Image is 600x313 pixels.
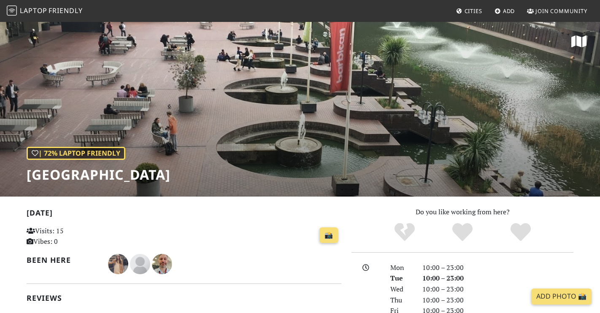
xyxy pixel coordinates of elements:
[492,222,550,243] div: Definitely!
[130,254,150,274] img: blank-535327c66bd565773addf3077783bbfce4b00ec00e9fd257753287c682c7fa38.png
[453,3,486,19] a: Cities
[152,259,172,268] span: Nicholas Wright
[531,289,592,305] a: Add Photo 📸
[385,284,417,295] div: Wed
[7,5,17,16] img: LaptopFriendly
[27,167,170,183] h1: [GEOGRAPHIC_DATA]
[108,254,128,274] img: 4035-fatima.jpg
[49,6,82,15] span: Friendly
[524,3,591,19] a: Join Community
[465,7,482,15] span: Cities
[152,254,172,274] img: 1536-nicholas.jpg
[27,147,125,160] div: | 72% Laptop Friendly
[27,208,341,221] h2: [DATE]
[385,295,417,306] div: Thu
[27,256,98,264] h2: Been here
[417,284,578,295] div: 10:00 – 23:00
[417,295,578,306] div: 10:00 – 23:00
[27,294,341,302] h2: Reviews
[385,273,417,284] div: Tue
[385,262,417,273] div: Mon
[535,7,587,15] span: Join Community
[27,226,125,247] p: Visits: 15 Vibes: 0
[491,3,519,19] a: Add
[417,273,578,284] div: 10:00 – 23:00
[108,259,130,268] span: Fátima González
[376,222,434,243] div: No
[7,4,83,19] a: LaptopFriendly LaptopFriendly
[503,7,515,15] span: Add
[351,207,573,218] p: Do you like working from here?
[130,259,152,268] span: James Lowsley Williams
[319,227,338,243] a: 📸
[433,222,492,243] div: Yes
[417,262,578,273] div: 10:00 – 23:00
[20,6,47,15] span: Laptop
